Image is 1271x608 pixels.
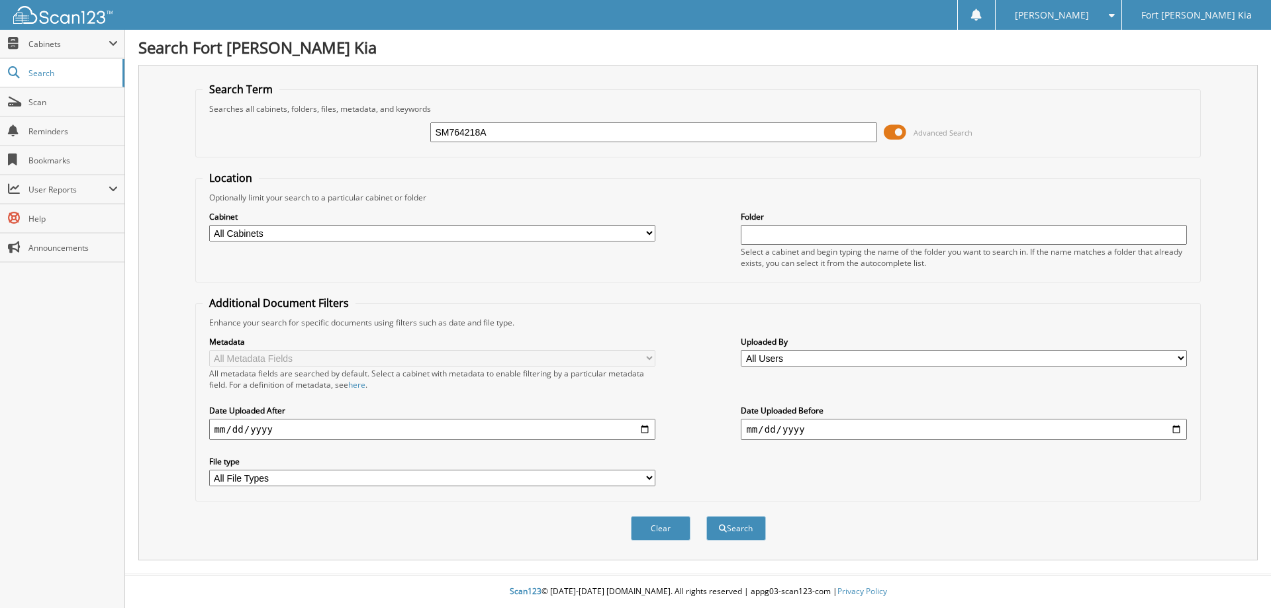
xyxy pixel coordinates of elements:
input: end [741,419,1187,440]
span: [PERSON_NAME] [1015,11,1089,19]
iframe: Chat Widget [1205,544,1271,608]
button: Search [706,516,766,541]
legend: Additional Document Filters [203,296,355,310]
div: Enhance your search for specific documents using filters such as date and file type. [203,317,1194,328]
span: User Reports [28,184,109,195]
span: Cabinets [28,38,109,50]
legend: Location [203,171,259,185]
div: Select a cabinet and begin typing the name of the folder you want to search in. If the name match... [741,246,1187,269]
button: Clear [631,516,690,541]
label: Date Uploaded After [209,405,655,416]
span: Advanced Search [914,128,972,138]
img: scan123-logo-white.svg [13,6,113,24]
div: Optionally limit your search to a particular cabinet or folder [203,192,1194,203]
input: start [209,419,655,440]
label: Date Uploaded Before [741,405,1187,416]
legend: Search Term [203,82,279,97]
span: Scan123 [510,586,541,597]
label: File type [209,456,655,467]
label: Folder [741,211,1187,222]
label: Cabinet [209,211,655,222]
span: Scan [28,97,118,108]
a: Privacy Policy [837,586,887,597]
label: Uploaded By [741,336,1187,347]
div: All metadata fields are searched by default. Select a cabinet with metadata to enable filtering b... [209,368,655,390]
span: Bookmarks [28,155,118,166]
a: here [348,379,365,390]
h1: Search Fort [PERSON_NAME] Kia [138,36,1258,58]
div: © [DATE]-[DATE] [DOMAIN_NAME]. All rights reserved | appg03-scan123-com | [125,576,1271,608]
span: Help [28,213,118,224]
span: Fort [PERSON_NAME] Kia [1141,11,1252,19]
label: Metadata [209,336,655,347]
span: Reminders [28,126,118,137]
span: Announcements [28,242,118,253]
div: Searches all cabinets, folders, files, metadata, and keywords [203,103,1194,114]
span: Search [28,67,116,79]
